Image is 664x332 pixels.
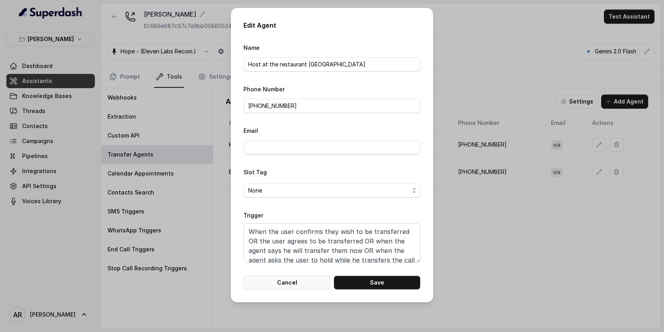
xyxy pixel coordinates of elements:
label: Email [243,127,258,134]
label: Name [243,44,260,51]
label: Trigger [243,212,263,219]
button: Save [334,275,421,290]
textarea: When the user confirms they wish to be transferred OR the user agrees to be transferred OR when t... [243,223,421,263]
h2: Edit Agent [243,21,421,30]
label: Phone Number [243,86,285,92]
label: Slot Tag [243,169,267,175]
span: None [248,186,409,195]
button: Cancel [243,275,330,290]
button: None [243,183,421,198]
